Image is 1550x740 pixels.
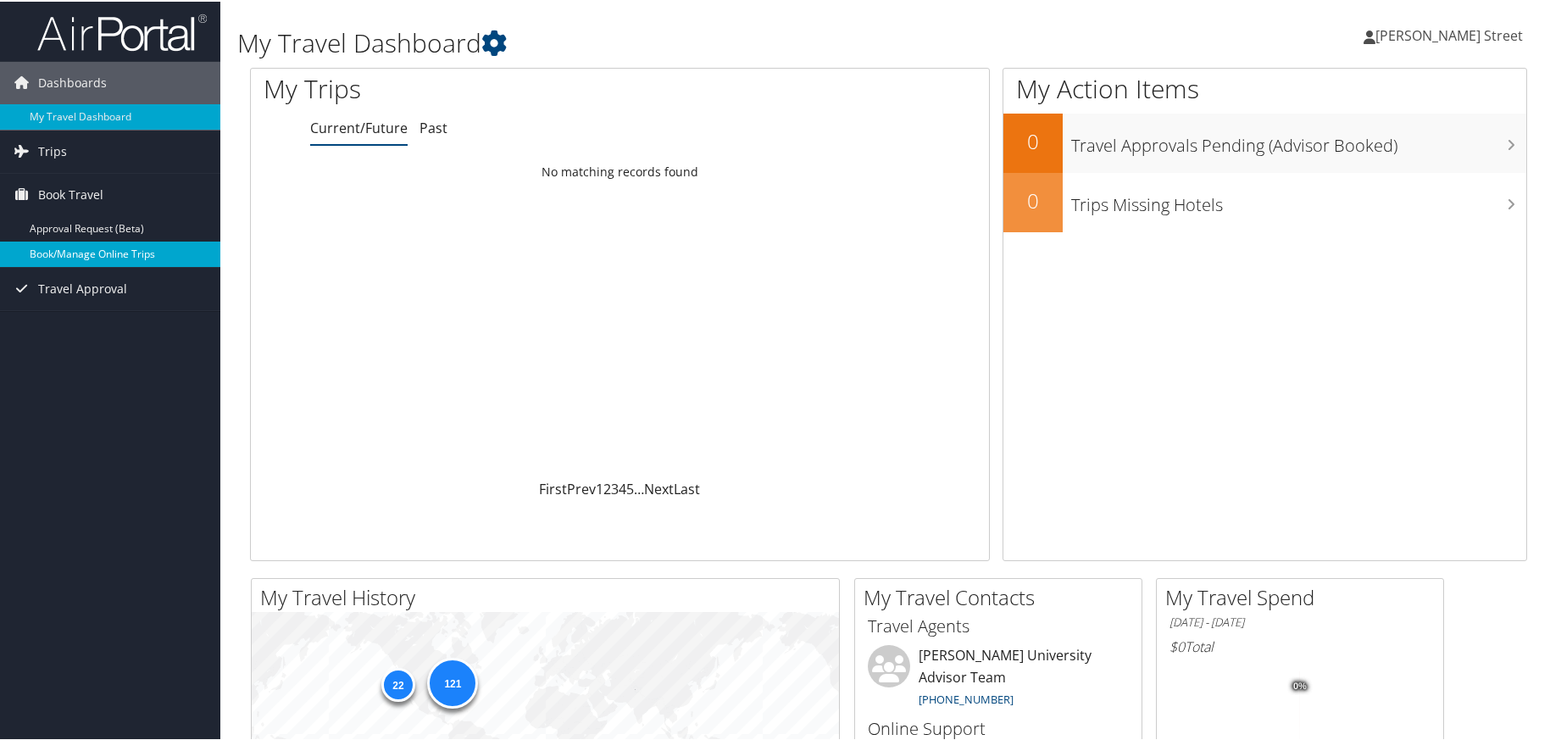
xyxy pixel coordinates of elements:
[1293,680,1307,690] tspan: 0%
[419,117,447,136] a: Past
[1003,70,1526,105] h1: My Action Items
[1003,185,1063,214] h2: 0
[1003,125,1063,154] h2: 0
[237,24,1106,59] h1: My Travel Dashboard
[603,478,611,497] a: 2
[1003,112,1526,171] a: 0Travel Approvals Pending (Advisor Booked)
[310,117,408,136] a: Current/Future
[38,129,67,171] span: Trips
[611,478,619,497] a: 3
[644,478,674,497] a: Next
[38,172,103,214] span: Book Travel
[567,478,596,497] a: Prev
[381,666,414,700] div: 22
[1165,581,1443,610] h2: My Travel Spend
[868,613,1129,637] h3: Travel Agents
[1169,636,1185,654] span: $0
[1003,171,1526,231] a: 0Trips Missing Hotels
[674,478,700,497] a: Last
[539,478,567,497] a: First
[619,478,626,497] a: 4
[264,70,669,105] h1: My Trips
[427,656,478,707] div: 121
[634,478,644,497] span: …
[38,60,107,103] span: Dashboards
[868,715,1129,739] h3: Online Support
[1169,613,1431,629] h6: [DATE] - [DATE]
[1375,25,1523,43] span: [PERSON_NAME] Street
[260,581,839,610] h2: My Travel History
[1071,124,1526,156] h3: Travel Approvals Pending (Advisor Booked)
[864,581,1142,610] h2: My Travel Contacts
[1169,636,1431,654] h6: Total
[626,478,634,497] a: 5
[596,478,603,497] a: 1
[251,155,989,186] td: No matching records found
[1364,8,1540,59] a: [PERSON_NAME] Street
[38,266,127,309] span: Travel Approval
[1071,183,1526,215] h3: Trips Missing Hotels
[919,690,1014,705] a: [PHONE_NUMBER]
[859,643,1137,713] li: [PERSON_NAME] University Advisor Team
[37,11,207,51] img: airportal-logo.png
